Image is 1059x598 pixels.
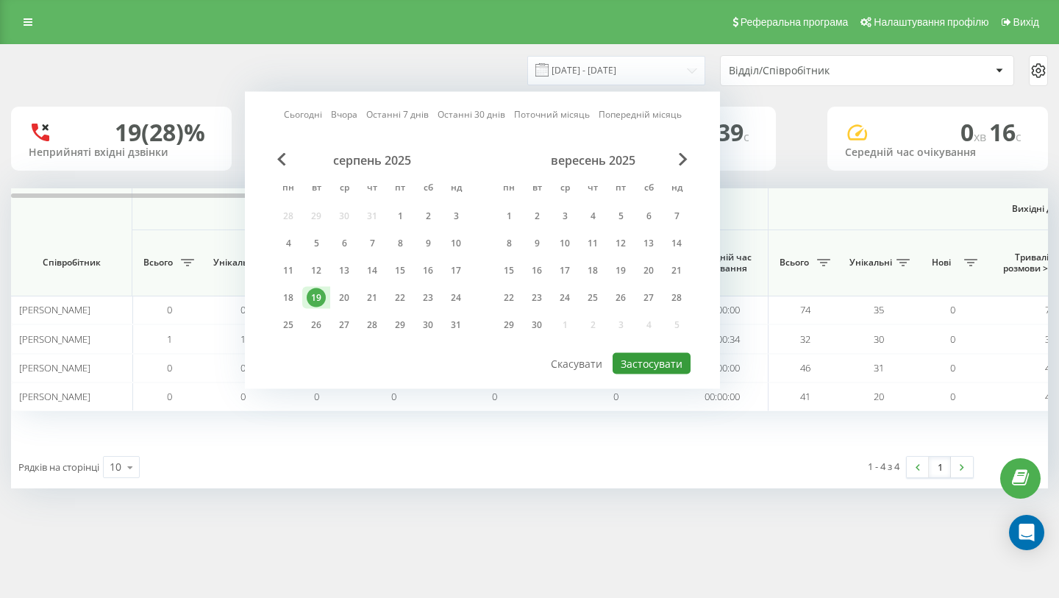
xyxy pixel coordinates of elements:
div: сб 6 вер 2025 р. [635,205,663,227]
div: 11 [583,234,602,253]
div: 13 [639,234,658,253]
div: 4 [583,207,602,226]
span: 39 [717,116,749,148]
div: 4 [279,234,298,253]
span: 32 [1045,332,1055,346]
div: чт 4 вер 2025 р. [579,205,607,227]
abbr: середа [554,178,576,200]
div: вересень 2025 [495,153,691,168]
abbr: понеділок [277,178,299,200]
span: 0 [314,390,319,403]
div: 6 [639,207,658,226]
div: сб 20 вер 2025 р. [635,260,663,282]
div: ср 20 серп 2025 р. [330,287,358,309]
div: вт 19 серп 2025 р. [302,287,330,309]
div: 25 [279,316,298,335]
div: ср 17 вер 2025 р. [551,260,579,282]
div: 9 [418,234,438,253]
div: 12 [611,234,630,253]
span: Вхідні дзвінки [171,203,730,215]
div: 30 [418,316,438,335]
div: 3 [446,207,466,226]
abbr: неділя [445,178,467,200]
div: 22 [499,288,518,307]
div: нд 7 вер 2025 р. [663,205,691,227]
div: нд 31 серп 2025 р. [442,314,470,336]
span: Середній час очікування [688,252,757,274]
span: 32 [800,332,810,346]
span: Previous Month [277,153,286,166]
span: Унікальні [849,257,892,268]
span: Унікальні [213,257,256,268]
div: нд 17 серп 2025 р. [442,260,470,282]
div: пн 29 вер 2025 р. [495,314,523,336]
td: 00:00:34 [677,324,769,353]
div: 20 [335,288,354,307]
span: 0 [960,116,989,148]
div: 1 [499,207,518,226]
div: нд 24 серп 2025 р. [442,287,470,309]
div: сб 30 серп 2025 р. [414,314,442,336]
div: 30 [527,316,546,335]
div: 2 [418,207,438,226]
div: пт 26 вер 2025 р. [607,287,635,309]
abbr: п’ятниця [610,178,632,200]
div: нд 28 вер 2025 р. [663,287,691,309]
div: чт 11 вер 2025 р. [579,232,607,254]
span: Всього [140,257,176,268]
div: 16 [418,261,438,280]
div: 19 (28)% [115,118,205,146]
abbr: четвер [361,178,383,200]
div: вт 26 серп 2025 р. [302,314,330,336]
div: 18 [279,288,298,307]
div: 6 [335,234,354,253]
div: 15 [499,261,518,280]
div: ср 24 вер 2025 р. [551,287,579,309]
a: Поточний місяць [514,107,590,121]
span: Нові [923,257,960,268]
div: ср 3 вер 2025 р. [551,205,579,227]
span: 0 [167,390,172,403]
div: 2 [527,207,546,226]
div: пт 8 серп 2025 р. [386,232,414,254]
div: сб 16 серп 2025 р. [414,260,442,282]
div: вт 30 вер 2025 р. [523,314,551,336]
div: 1 [391,207,410,226]
div: сб 23 серп 2025 р. [414,287,442,309]
div: серпень 2025 [274,153,470,168]
div: пн 1 вер 2025 р. [495,205,523,227]
div: пн 25 серп 2025 р. [274,314,302,336]
div: пт 29 серп 2025 р. [386,314,414,336]
abbr: субота [638,178,660,200]
div: чт 7 серп 2025 р. [358,232,386,254]
div: пн 18 серп 2025 р. [274,287,302,309]
a: Останні 30 днів [438,107,505,121]
div: чт 25 вер 2025 р. [579,287,607,309]
a: 1 [929,457,951,477]
div: 9 [527,234,546,253]
div: сб 9 серп 2025 р. [414,232,442,254]
div: чт 28 серп 2025 р. [358,314,386,336]
div: 17 [446,261,466,280]
span: Рядків на сторінці [18,460,99,474]
span: 0 [492,390,497,403]
span: Next Month [679,153,688,166]
span: 41 [800,390,810,403]
div: 8 [499,234,518,253]
div: 21 [363,288,382,307]
div: Неприйняті вхідні дзвінки [29,146,214,159]
span: 0 [167,361,172,374]
span: 35 [874,303,884,316]
div: 14 [667,234,686,253]
div: 22 [391,288,410,307]
div: ср 27 серп 2025 р. [330,314,358,336]
span: Реферальна програма [741,16,849,28]
span: 0 [240,390,246,403]
div: 29 [499,316,518,335]
div: пн 11 серп 2025 р. [274,260,302,282]
abbr: вівторок [526,178,548,200]
div: 27 [335,316,354,335]
div: нд 21 вер 2025 р. [663,260,691,282]
div: 10 [555,234,574,253]
span: 74 [800,303,810,316]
